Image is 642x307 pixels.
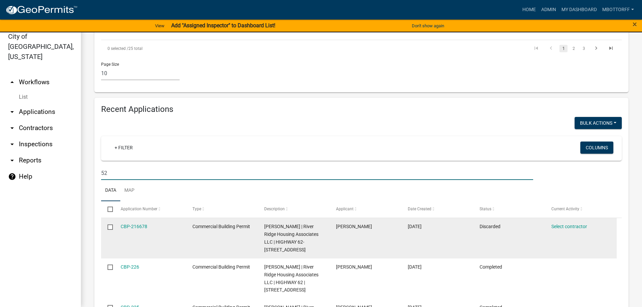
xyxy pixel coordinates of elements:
[120,180,139,202] a: Map
[545,201,617,217] datatable-header-cell: Current Activity
[530,45,543,52] a: go to first page
[336,207,354,211] span: Applicant
[109,142,138,154] a: + Filter
[101,104,622,114] h4: Recent Applications
[569,43,579,54] li: page 2
[600,3,637,16] a: Mbottorff
[408,207,431,211] span: Date Created
[480,207,491,211] span: Status
[401,201,473,217] datatable-header-cell: Date Created
[408,264,422,270] span: 08/21/2023
[8,108,16,116] i: arrow_drop_down
[8,140,16,148] i: arrow_drop_down
[264,207,285,211] span: Description
[171,22,275,29] strong: Add "Assigned Inspector" to Dashboard List!
[590,45,603,52] a: go to next page
[101,180,120,202] a: Data
[8,124,16,132] i: arrow_drop_down
[8,173,16,181] i: help
[473,201,545,217] datatable-header-cell: Status
[551,207,579,211] span: Current Activity
[559,45,568,52] a: 1
[152,20,167,31] a: View
[8,156,16,164] i: arrow_drop_down
[545,45,557,52] a: go to previous page
[192,264,250,270] span: Commercial Building Permit
[539,3,559,16] a: Admin
[192,224,250,229] span: Commercial Building Permit
[633,20,637,28] button: Close
[114,201,186,217] datatable-header-cell: Application Number
[264,264,318,293] span: Bryce Perkins | River Ridge Housing Associates LLC | HIGHWAY 62 | 5201 River Ridge Parkway, Build...
[633,20,637,29] span: ×
[121,264,139,270] a: CBP-226
[408,224,422,229] span: 01/30/2024
[480,224,500,229] span: Discarded
[580,142,613,154] button: Columns
[570,45,578,52] a: 2
[264,224,318,252] span: Jill Kiesler | River Ridge Housing Associates LLC | HIGHWAY 62- 5201 River Ridge Pkwy
[520,3,539,16] a: Home
[108,46,128,51] span: 0 selected /
[101,40,307,57] div: 25 total
[186,201,257,217] datatable-header-cell: Type
[558,43,569,54] li: page 1
[8,78,16,86] i: arrow_drop_up
[258,201,330,217] datatable-header-cell: Description
[579,43,589,54] li: page 3
[330,201,401,217] datatable-header-cell: Applicant
[559,3,600,16] a: My Dashboard
[605,45,617,52] a: go to last page
[480,264,502,270] span: Completed
[192,207,201,211] span: Type
[336,224,372,229] span: Jill Kiesler
[551,224,587,229] a: Select contractor
[580,45,588,52] a: 3
[121,207,157,211] span: Application Number
[336,264,372,270] span: Bryce Perkins
[101,166,533,180] input: Search for applications
[101,201,114,217] datatable-header-cell: Select
[121,224,147,229] a: CBP-216678
[409,20,447,31] button: Don't show again
[575,117,622,129] button: Bulk Actions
